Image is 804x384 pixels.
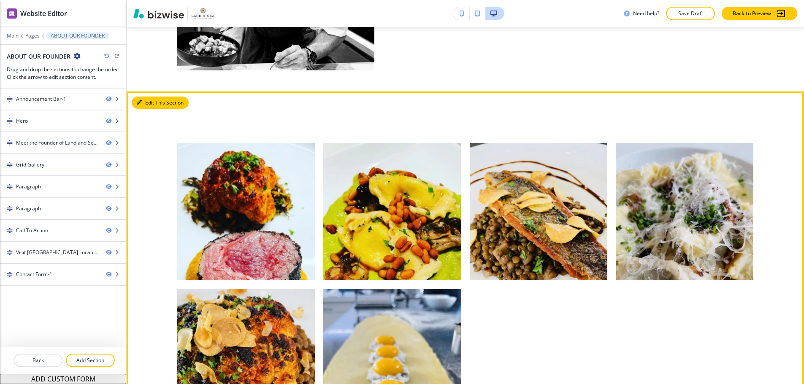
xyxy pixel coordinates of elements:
h3: Need help? [633,10,659,17]
img: Drag [7,250,13,255]
p: ABOUT OUR FOUNDER [51,33,105,39]
button: Add Section [66,354,115,367]
img: editor icon [7,8,17,19]
div: Paragraph [16,205,41,212]
h3: Drag and drop the sections to change the order. Click the arrow to edit section content. [7,66,119,81]
div: Hero [16,117,28,125]
h2: Website Editor [20,8,67,19]
p: Back [14,357,62,364]
button: ABOUT OUR FOUNDER [46,32,109,39]
img: Drag [7,206,13,212]
div: Announcement Bar-1 [16,95,66,103]
img: Drag [7,271,13,277]
button: Pages [25,33,40,39]
img: Bizwise Logo [133,8,184,19]
img: Drag [7,162,13,168]
p: Add Section [67,357,114,364]
div: Meet the Founder of Land and Sea Chef Agency in Alpharetta, GA [16,139,99,147]
p: Back to Preview [733,10,771,17]
img: Drag [7,96,13,102]
h2: ABOUT OUR FOUNDER [7,52,70,61]
button: Back to Preview [722,7,797,20]
button: Back [14,354,62,367]
button: Main [7,33,19,39]
button: Save Draft [666,7,715,20]
img: Drag [7,118,13,124]
div: Paragraph [16,183,41,191]
button: Edit This Section [132,97,189,109]
div: Contact Form-1 [16,271,52,278]
img: Your Logo [192,8,214,19]
div: Visit Our Delray Beach Location-1 [16,249,99,256]
img: Drag [7,184,13,190]
div: Call To Action [16,227,48,234]
img: Drag [7,228,13,234]
div: Grid Gallery [16,161,44,169]
img: Drag [7,140,13,146]
p: Save Draft [677,10,704,17]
